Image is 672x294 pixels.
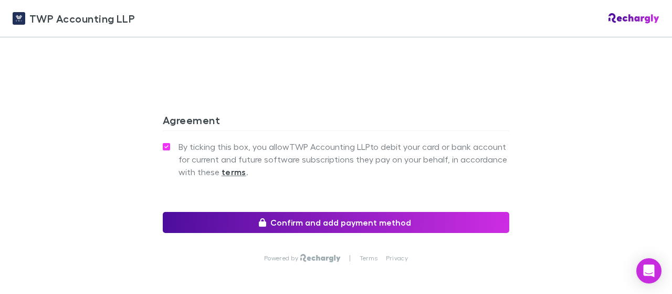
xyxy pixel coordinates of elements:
[222,167,246,177] strong: terms
[386,254,408,262] a: Privacy
[300,254,341,262] img: Rechargly Logo
[360,254,377,262] a: Terms
[264,254,300,262] p: Powered by
[13,12,25,25] img: TWP Accounting LLP's Logo
[163,212,509,233] button: Confirm and add payment method
[178,140,509,178] span: By ticking this box, you allow TWP Accounting LLP to debit your card or bank account for current ...
[636,258,661,283] div: Open Intercom Messenger
[349,254,351,262] p: |
[163,114,509,130] h3: Agreement
[608,13,659,24] img: Rechargly Logo
[29,11,135,26] span: TWP Accounting LLP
